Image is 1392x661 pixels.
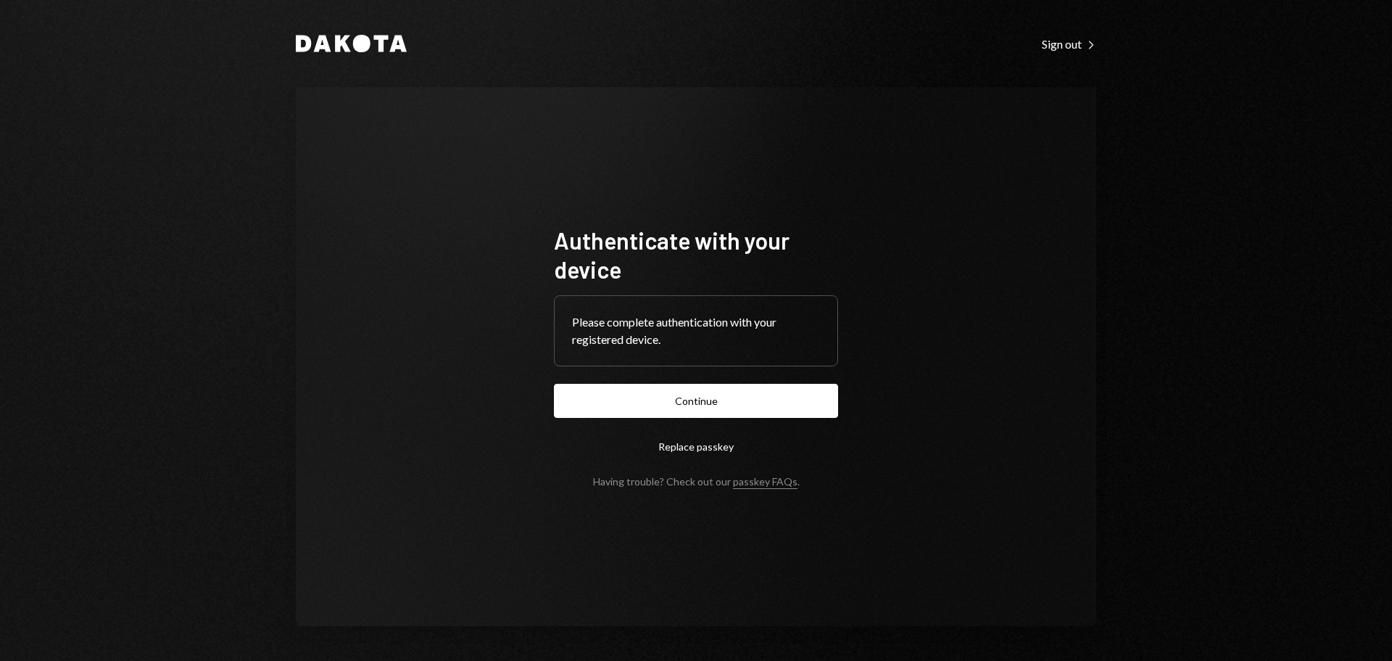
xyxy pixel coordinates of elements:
[572,313,820,348] div: Please complete authentication with your registered device.
[593,475,800,488] div: Having trouble? Check out our .
[1042,36,1096,52] a: Sign out
[733,475,797,489] a: passkey FAQs
[554,384,838,418] button: Continue
[554,226,838,284] h1: Authenticate with your device
[1042,37,1096,52] div: Sign out
[554,430,838,464] button: Replace passkey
